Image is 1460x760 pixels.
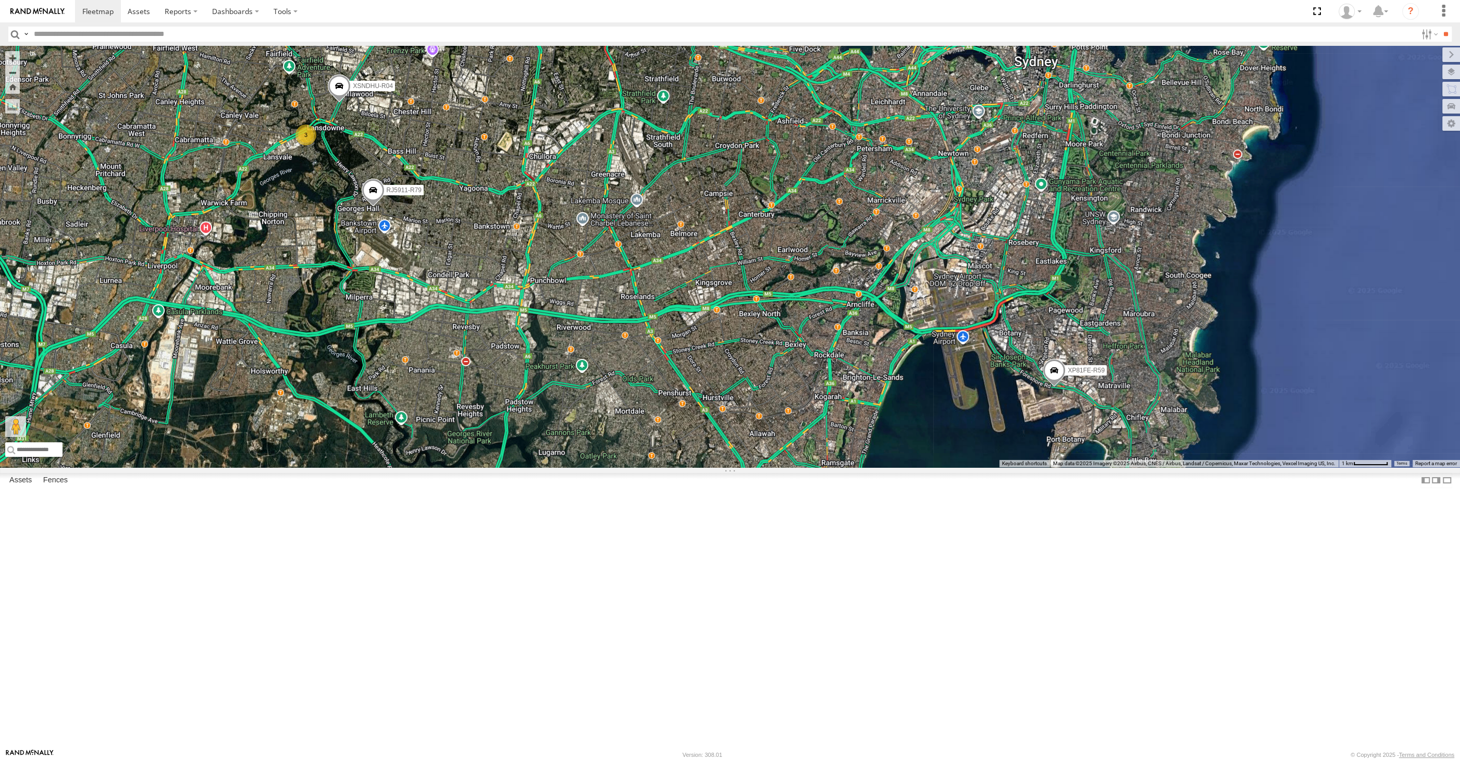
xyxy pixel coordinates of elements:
img: rand-logo.svg [10,8,65,15]
button: Zoom out [5,65,20,80]
span: Map data ©2025 Imagery ©2025 Airbus, CNES / Airbus, Landsat / Copernicus, Maxar Technologies, Vex... [1053,460,1335,466]
div: 3 [295,124,316,145]
button: Drag Pegman onto the map to open Street View [5,416,26,437]
label: Fences [38,473,73,488]
div: Version: 308.01 [683,752,722,758]
label: Dock Summary Table to the Right [1431,473,1441,488]
label: Dock Summary Table to the Left [1420,473,1431,488]
i: ? [1402,3,1419,20]
span: XP81FE-R59 [1068,367,1105,374]
a: Terms (opens in new tab) [1396,462,1407,466]
span: RJ5911-R79 [387,186,422,194]
div: Quang MAC [1335,4,1365,19]
label: Search Filter Options [1417,27,1440,42]
button: Map Scale: 1 km per 63 pixels [1339,460,1391,467]
label: Hide Summary Table [1442,473,1452,488]
a: Terms and Conditions [1399,752,1454,758]
button: Zoom Home [5,80,20,94]
button: Keyboard shortcuts [1002,460,1047,467]
label: Measure [5,99,20,114]
span: XSNDHU-R04 [353,82,393,90]
div: © Copyright 2025 - [1351,752,1454,758]
a: Report a map error [1415,460,1457,466]
label: Assets [4,473,37,488]
span: 1 km [1342,460,1353,466]
label: Search Query [22,27,30,42]
label: Map Settings [1442,116,1460,131]
button: Zoom in [5,51,20,65]
a: Visit our Website [6,750,54,760]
